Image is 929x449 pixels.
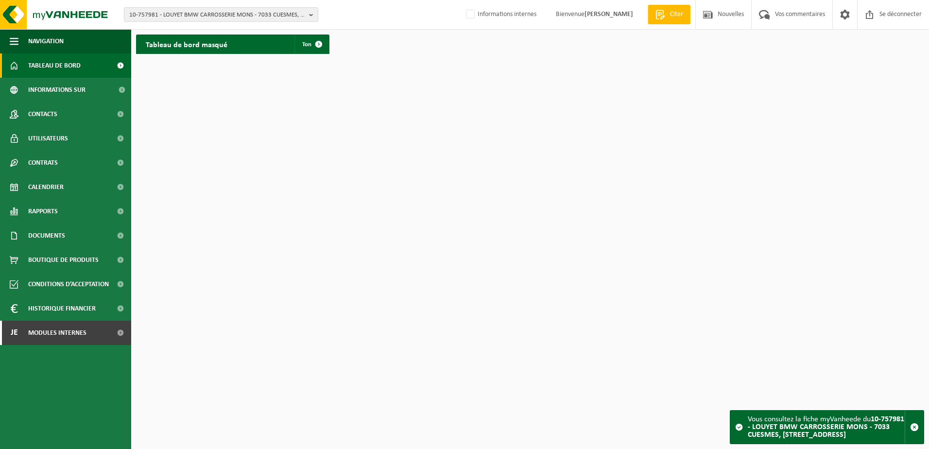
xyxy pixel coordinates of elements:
span: Ton [302,41,311,48]
span: Boutique de produits [28,248,99,272]
span: Calendrier [28,175,64,199]
span: Documents [28,224,65,248]
span: Je [10,321,18,345]
span: Contrats [28,151,58,175]
span: Tableau de bord [28,53,81,78]
a: Citer [648,5,690,24]
strong: 10-757981 - LOUYET BMW CARROSSERIE MONS - 7033 CUESMES, [STREET_ADDRESS] [748,415,904,439]
span: 10-757981 - LOUYET BMW CARROSSERIE MONS - 7033 CUESMES, [STREET_ADDRESS] [129,8,305,22]
font: Bienvenue [556,11,633,18]
strong: [PERSON_NAME] [585,11,633,18]
button: 10-757981 - LOUYET BMW CARROSSERIE MONS - 7033 CUESMES, [STREET_ADDRESS] [124,7,318,22]
span: Rapports [28,199,58,224]
span: Citer [668,10,686,19]
div: Vous consultez la fiche myVanheede du [748,411,905,444]
h2: Tableau de bord masqué [136,35,237,53]
span: Utilisateurs [28,126,68,151]
span: Historique financier [28,296,96,321]
a: Ton [294,35,328,54]
label: Informations internes [464,7,536,22]
span: Navigation [28,29,64,53]
span: Conditions d’acceptation [28,272,109,296]
span: Contacts [28,102,57,126]
span: Modules internes [28,321,86,345]
span: Informations sur l’entreprise [28,78,112,102]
